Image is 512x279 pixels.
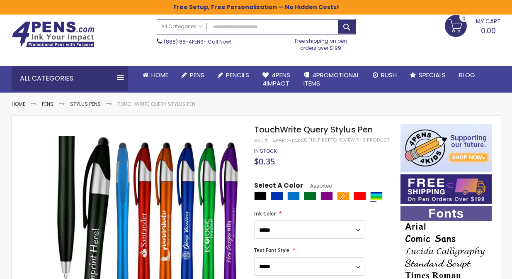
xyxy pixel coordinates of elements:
[297,66,366,93] a: 4PROMOTIONALITEMS
[161,23,203,30] span: All Categories
[462,15,466,22] span: 0
[303,182,332,189] span: Assorted
[303,71,359,88] span: 4PROMOTIONAL ITEMS
[164,38,231,45] span: - Call Now!
[12,100,25,108] a: Home
[42,100,53,108] a: Pens
[254,156,275,167] span: $0.35
[273,137,302,144] div: 4PHPC-1243
[254,192,267,200] div: Black
[136,66,175,84] a: Home
[419,71,446,79] span: Specials
[70,100,101,108] a: Stylus Pens
[164,38,204,45] a: (888) 88-4PENS
[262,71,290,88] span: 4Pens 4impact
[254,210,276,217] span: Ink Color
[254,181,303,192] span: Select A Color
[12,21,95,48] img: 4Pens Custom Pens and Promotional Products
[445,15,501,36] a: 0.00 0
[320,192,333,200] div: Purple
[256,66,297,93] a: 4Pens4impact
[400,174,492,204] img: Free shipping on orders over $199
[481,25,496,36] span: 0.00
[254,137,269,144] strong: SKU
[175,66,211,84] a: Pens
[254,147,277,154] span: In stock
[190,71,204,79] span: Pens
[287,192,300,200] div: Blue Light
[400,124,492,172] img: 4pens 4 kids
[254,247,289,254] span: Text Font Style
[211,66,256,84] a: Pencils
[444,257,512,279] iframe: Google Customer Reviews
[254,148,277,154] div: Availability
[304,192,316,200] div: Green
[151,71,168,79] span: Home
[226,71,249,79] span: Pencils
[370,192,383,200] div: Assorted
[117,101,195,108] li: TouchWrite Query Stylus Pen
[366,66,403,84] a: Rush
[452,66,482,84] a: Blog
[286,34,356,51] div: Free shipping on pen orders over $199
[403,66,452,84] a: Specials
[381,71,397,79] span: Rush
[271,192,283,200] div: Blue
[12,66,128,91] div: All Categories
[459,71,475,79] span: Blog
[354,192,366,200] div: Red
[302,137,389,143] a: Be the first to review this product
[254,124,373,135] span: TouchWrite Query Stylus Pen
[157,20,207,33] a: All Categories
